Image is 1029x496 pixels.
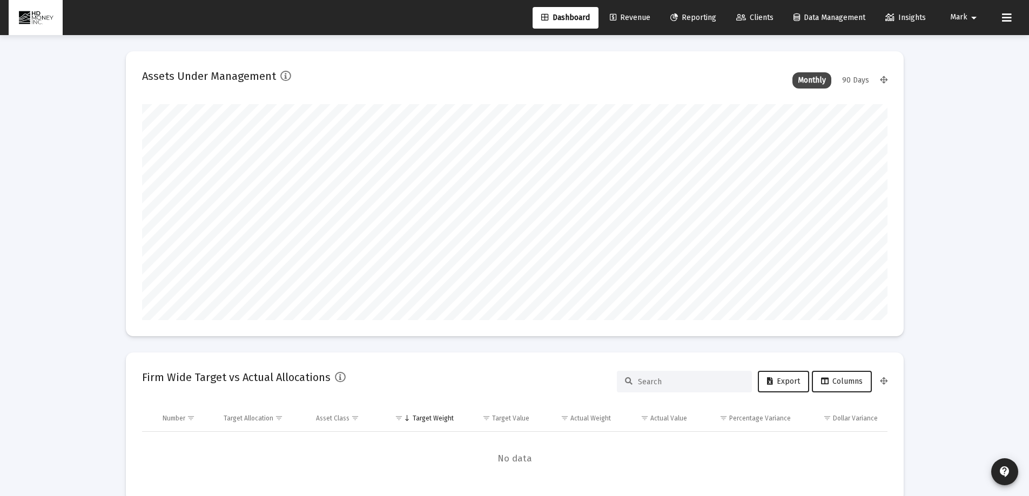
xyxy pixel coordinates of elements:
span: Show filter options for column 'Target Value' [482,414,490,422]
div: Percentage Variance [729,414,791,423]
div: 90 Days [837,72,875,89]
span: Dashboard [541,13,590,22]
div: Actual Value [650,414,687,423]
a: Reporting [662,7,725,29]
td: Column Target Value [461,405,537,431]
td: Column Actual Value [618,405,695,431]
td: Column Target Allocation [216,405,308,431]
mat-icon: contact_support [998,465,1011,478]
a: Revenue [601,7,659,29]
div: Target Allocation [224,414,273,423]
td: Column Percentage Variance [695,405,798,431]
span: Insights [885,13,926,22]
span: Show filter options for column 'Percentage Variance' [719,414,728,422]
div: Target Weight [413,414,454,423]
input: Search [638,377,744,386]
a: Clients [728,7,782,29]
span: Columns [821,377,863,386]
span: Show filter options for column 'Dollar Variance' [823,414,831,422]
span: Data Management [793,13,865,22]
span: Reporting [670,13,716,22]
span: Show filter options for column 'Target Allocation' [275,414,283,422]
button: Export [758,371,809,392]
div: Number [163,414,185,423]
h2: Firm Wide Target vs Actual Allocations [142,369,331,386]
div: Data grid [142,405,887,486]
button: Mark [937,6,993,28]
td: Column Target Weight [380,405,461,431]
span: Show filter options for column 'Actual Weight' [561,414,569,422]
span: Mark [950,13,967,22]
span: Show filter options for column 'Target Weight' [395,414,403,422]
a: Insights [877,7,934,29]
td: Column Asset Class [308,405,380,431]
img: Dashboard [17,7,55,29]
span: Export [767,377,800,386]
td: Column Actual Weight [537,405,618,431]
a: Data Management [785,7,874,29]
div: Monthly [792,72,831,89]
span: Show filter options for column 'Asset Class' [351,414,359,422]
td: Column Number [155,405,217,431]
span: Show filter options for column 'Actual Value' [641,414,649,422]
button: Columns [812,371,872,392]
div: Actual Weight [570,414,611,423]
div: Asset Class [316,414,349,423]
div: Target Value [492,414,529,423]
a: Dashboard [533,7,598,29]
mat-icon: arrow_drop_down [967,7,980,29]
div: Dollar Variance [833,414,878,423]
h2: Assets Under Management [142,67,276,85]
span: Revenue [610,13,650,22]
td: Column Dollar Variance [798,405,887,431]
span: No data [142,453,887,465]
span: Show filter options for column 'Number' [187,414,195,422]
span: Clients [736,13,774,22]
